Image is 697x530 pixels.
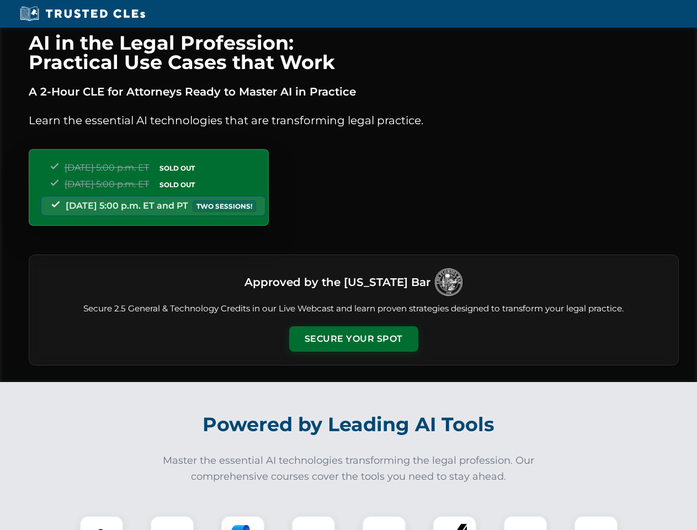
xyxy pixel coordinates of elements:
button: Secure Your Spot [289,326,418,352]
span: [DATE] 5:00 p.m. ET [65,179,149,189]
p: Master the essential AI technologies transforming the legal profession. Our comprehensive courses... [156,453,542,485]
span: [DATE] 5:00 p.m. ET [65,162,149,173]
h3: Approved by the [US_STATE] Bar [244,272,430,292]
h1: AI in the Legal Profession: Practical Use Cases that Work [29,33,679,72]
h2: Powered by Leading AI Tools [43,405,655,444]
p: Secure 2.5 General & Technology Credits in our Live Webcast and learn proven strategies designed ... [42,303,665,315]
p: Learn the essential AI technologies that are transforming legal practice. [29,112,679,129]
p: A 2-Hour CLE for Attorneys Ready to Master AI in Practice [29,83,679,100]
img: Trusted CLEs [17,6,148,22]
span: SOLD OUT [156,162,199,174]
img: Logo [435,268,462,296]
span: SOLD OUT [156,179,199,190]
